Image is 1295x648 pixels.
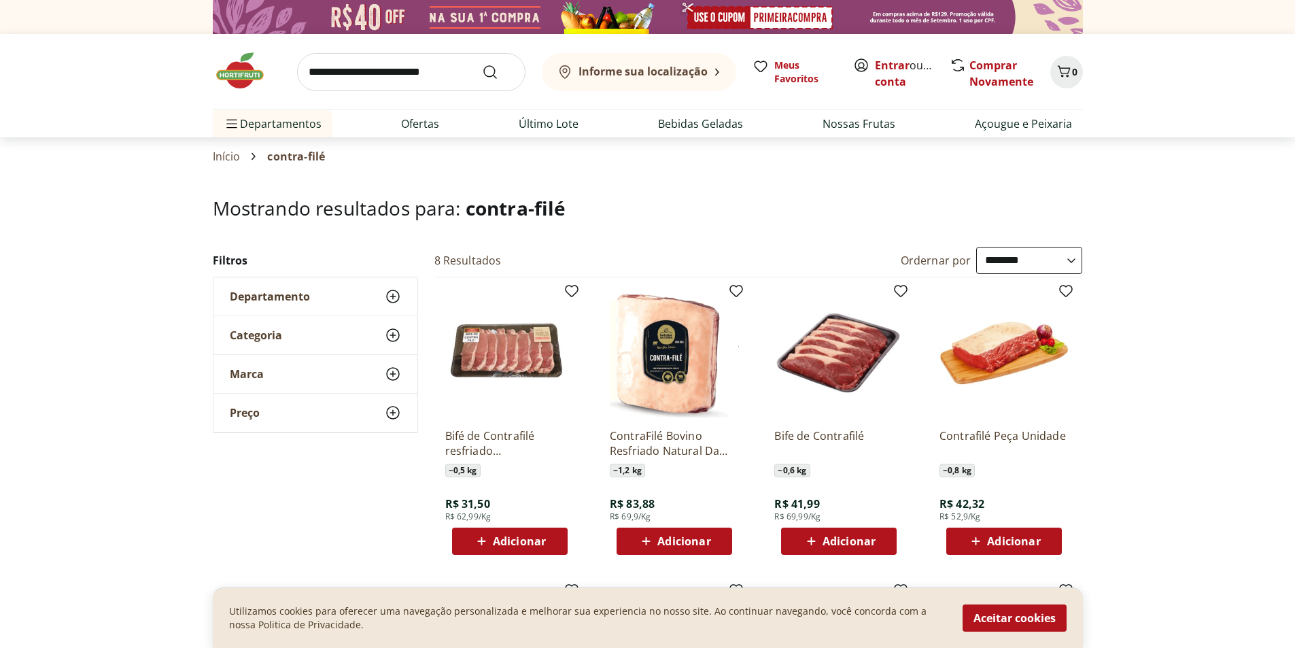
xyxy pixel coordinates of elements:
a: Açougue e Peixaria [975,116,1072,132]
span: R$ 52,9/Kg [939,511,981,522]
span: ou [875,57,935,90]
span: R$ 83,88 [610,496,655,511]
img: Bife de Contrafilé [774,288,903,417]
img: Contrafilé Peça Unidade [939,288,1069,417]
span: R$ 69,99/Kg [774,511,821,522]
a: Ofertas [401,116,439,132]
h2: Filtros [213,247,418,274]
a: Nossas Frutas [823,116,895,132]
button: Carrinho [1050,56,1083,88]
a: Último Lote [519,116,579,132]
span: Marca [230,367,264,381]
button: Informe sua localização [542,53,736,91]
h2: 8 Resultados [434,253,502,268]
button: Preço [213,394,417,432]
span: Categoria [230,328,282,342]
span: Adicionar [657,536,710,547]
span: ~ 0,6 kg [774,464,810,477]
a: Contrafilé Peça Unidade [939,428,1069,458]
a: Início [213,150,241,163]
span: ~ 1,2 kg [610,464,645,477]
span: Adicionar [823,536,876,547]
label: Ordernar por [901,253,971,268]
span: Adicionar [987,536,1040,547]
button: Adicionar [946,528,1062,555]
span: Meus Favoritos [774,58,837,86]
input: search [297,53,525,91]
a: Comprar Novamente [969,58,1033,89]
a: Bife de Contrafilé [774,428,903,458]
span: contra-filé [267,150,325,163]
span: R$ 31,50 [445,496,490,511]
span: R$ 69,9/Kg [610,511,651,522]
button: Adicionar [617,528,732,555]
span: ~ 0,5 kg [445,464,481,477]
span: Preço [230,406,260,420]
button: Aceitar cookies [963,604,1067,632]
a: Bifé de Contrafilé resfriado [GEOGRAPHIC_DATA] [445,428,574,458]
button: Adicionar [781,528,897,555]
span: Departamentos [224,107,322,140]
span: R$ 62,99/Kg [445,511,491,522]
img: Hortifruti [213,50,281,91]
p: Utilizamos cookies para oferecer uma navegação personalizada e melhorar sua experiencia no nosso ... [229,604,946,632]
span: Adicionar [493,536,546,547]
span: contra-filé [466,195,566,221]
a: Entrar [875,58,910,73]
a: Bebidas Geladas [658,116,743,132]
img: Bifé de Contrafilé resfriado Tamanho Família [445,288,574,417]
img: ContraFilé Bovino Resfriado Natural Da Terra [610,288,739,417]
button: Menu [224,107,240,140]
button: Submit Search [482,64,515,80]
button: Categoria [213,316,417,354]
a: Criar conta [875,58,950,89]
span: 0 [1072,65,1077,78]
span: R$ 42,32 [939,496,984,511]
span: R$ 41,99 [774,496,819,511]
a: Meus Favoritos [753,58,837,86]
a: ContraFilé Bovino Resfriado Natural Da Terra [610,428,739,458]
span: Departamento [230,290,310,303]
b: Informe sua localização [579,64,708,79]
button: Marca [213,355,417,393]
h1: Mostrando resultados para: [213,197,1083,219]
span: ~ 0,8 kg [939,464,975,477]
button: Departamento [213,277,417,316]
button: Adicionar [452,528,568,555]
